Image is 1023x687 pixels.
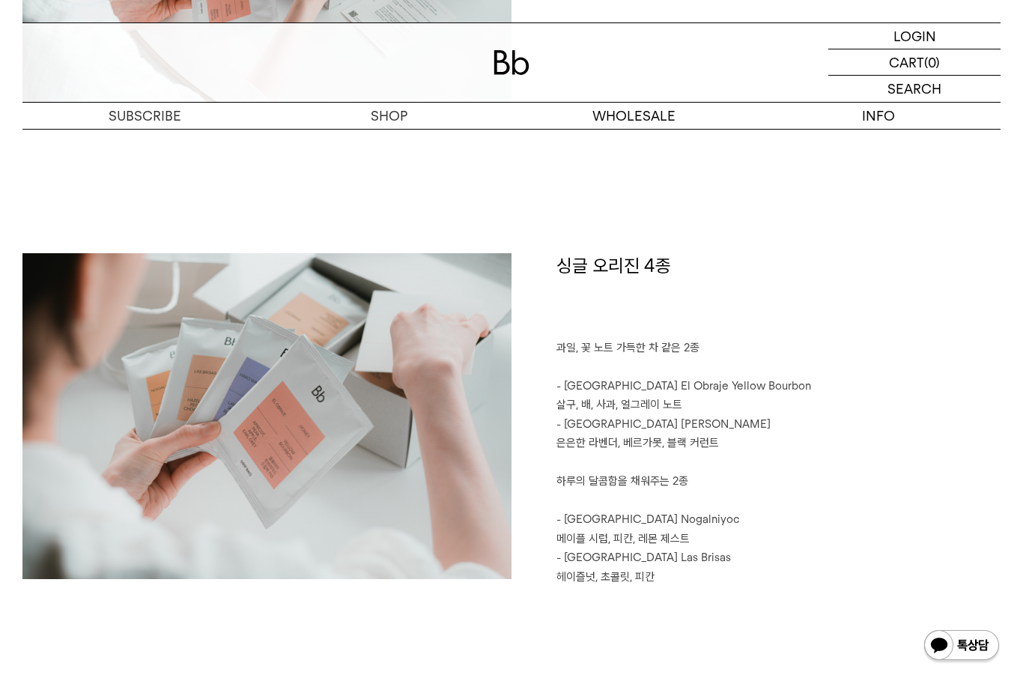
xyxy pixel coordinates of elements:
a: LOGIN [828,23,1001,49]
img: 로고 [494,50,529,75]
p: LOGIN [893,23,936,49]
p: INFO [756,103,1001,129]
p: CART [889,49,924,75]
p: 하루의 달콤함을 채워주는 2종 [556,472,1001,491]
p: SEARCH [887,76,941,102]
p: - [GEOGRAPHIC_DATA] Nogalniyoc [556,510,1001,530]
p: - [GEOGRAPHIC_DATA] El Obraje Yellow Bourbon 살구, 배, 사과, 얼그레이 노트 [556,377,1001,415]
a: SHOP [267,103,512,129]
p: - [GEOGRAPHIC_DATA] Las Brisas [556,548,1001,568]
img: e59c90e9871940a75dc2e813f0cfdb63_152104.jpg [22,253,511,579]
p: 과일, 꽃 노트 가득한 차 같은 2종 [556,339,1001,358]
p: 헤이즐넛, 초콜릿, 피칸 [556,568,1001,587]
a: SUBSCRIBE [22,103,267,129]
p: WHOLESALE [511,103,756,129]
p: 은은한 라벤더, 베르가못, 블랙 커런트 [556,434,1001,453]
p: - [GEOGRAPHIC_DATA] [PERSON_NAME] [556,415,1001,435]
p: 메이플 시럽, 피칸, 레몬 제스트 [556,530,1001,549]
a: CART (0) [828,49,1001,76]
p: (0) [924,49,940,75]
h1: 싱글 오리진 4종 [556,253,1001,339]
